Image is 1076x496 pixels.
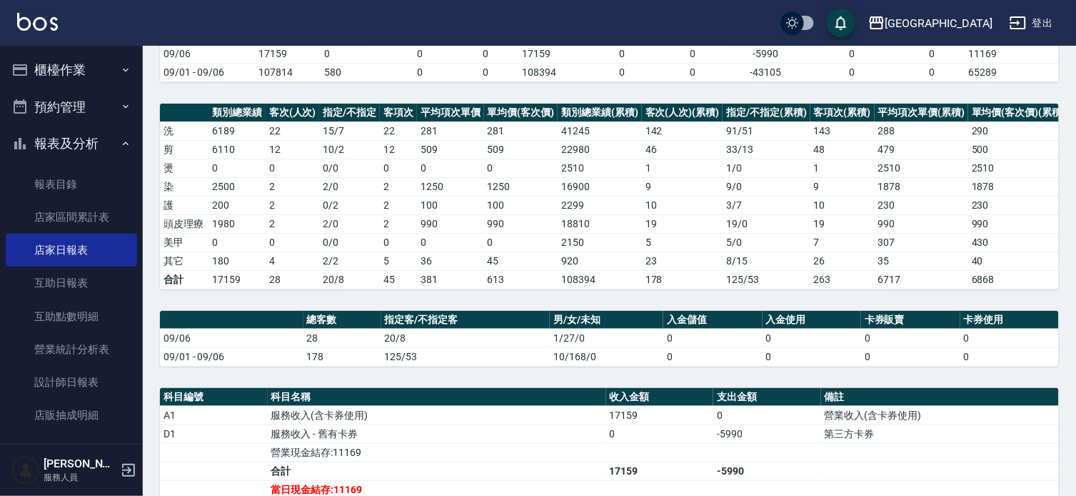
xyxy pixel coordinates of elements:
[810,159,875,177] td: 1
[550,329,663,347] td: 1/27/0
[208,270,266,289] td: 17159
[319,177,380,196] td: 2 / 0
[303,311,381,329] th: 總客數
[303,347,381,366] td: 178
[417,121,484,140] td: 281
[861,311,960,329] th: 卡券販賣
[875,121,969,140] td: 288
[160,347,303,366] td: 09/01 - 09/06
[642,270,723,289] td: 178
[268,443,606,462] td: 營業現金結存:11169
[417,104,484,122] th: 平均項次單價
[642,252,723,270] td: 23
[663,329,762,347] td: 0
[380,177,417,196] td: 2
[713,388,821,407] th: 支出金額
[642,121,723,140] td: 142
[319,196,380,214] td: 0 / 2
[810,121,875,140] td: 143
[875,233,969,252] td: 307
[380,233,417,252] td: 0
[885,14,992,32] div: [GEOGRAPHIC_DATA]
[723,177,810,196] td: 9 / 0
[584,44,660,63] td: 0
[968,270,1069,289] td: 6868
[484,104,558,122] th: 單均價(客次價)
[453,44,518,63] td: 0
[160,425,268,443] td: D1
[642,177,723,196] td: 9
[160,140,208,159] td: 剪
[810,233,875,252] td: 7
[713,406,821,425] td: 0
[660,63,725,81] td: 0
[266,177,320,196] td: 2
[558,196,642,214] td: 2299
[380,121,417,140] td: 22
[723,252,810,270] td: 8 / 15
[160,11,1059,82] table: a dense table
[723,233,810,252] td: 5 / 0
[11,456,40,485] img: Person
[6,333,137,366] a: 營業統計分析表
[550,347,663,366] td: 10/168/0
[723,270,810,289] td: 125/53
[321,63,387,81] td: 580
[266,104,320,122] th: 客次(人次)
[160,63,256,81] td: 09/01 - 09/06
[417,159,484,177] td: 0
[723,159,810,177] td: 1 / 0
[417,196,484,214] td: 100
[160,159,208,177] td: 燙
[319,233,380,252] td: 0 / 0
[484,177,558,196] td: 1250
[208,252,266,270] td: 180
[968,121,1069,140] td: 290
[6,300,137,333] a: 互助點數明細
[875,140,969,159] td: 479
[380,214,417,233] td: 2
[266,159,320,177] td: 0
[160,177,208,196] td: 染
[266,140,320,159] td: 12
[1004,10,1059,36] button: 登出
[417,214,484,233] td: 990
[160,311,1059,367] table: a dense table
[723,104,810,122] th: 指定/不指定(累積)
[17,13,58,31] img: Logo
[968,159,1069,177] td: 2510
[266,196,320,214] td: 2
[723,121,810,140] td: 91 / 51
[484,214,558,233] td: 990
[484,159,558,177] td: 0
[319,159,380,177] td: 0 / 0
[484,252,558,270] td: 45
[256,44,321,63] td: 17159
[381,311,550,329] th: 指定客/不指定客
[319,121,380,140] td: 15 / 7
[160,214,208,233] td: 頭皮理療
[417,233,484,252] td: 0
[266,121,320,140] td: 22
[723,196,810,214] td: 3 / 7
[256,63,321,81] td: 107814
[861,347,960,366] td: 0
[44,457,116,471] h5: [PERSON_NAME]
[303,329,381,347] td: 28
[642,140,723,159] td: 46
[160,270,208,289] td: 合計
[810,104,875,122] th: 客項次(累積)
[6,168,137,201] a: 報表目錄
[380,140,417,159] td: 12
[380,159,417,177] td: 0
[810,177,875,196] td: 9
[968,177,1069,196] td: 1878
[810,214,875,233] td: 19
[821,406,1059,425] td: 營業收入(含卡券使用)
[960,347,1059,366] td: 0
[266,233,320,252] td: 0
[160,388,268,407] th: 科目編號
[160,252,208,270] td: 其它
[968,196,1069,214] td: 230
[558,214,642,233] td: 18810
